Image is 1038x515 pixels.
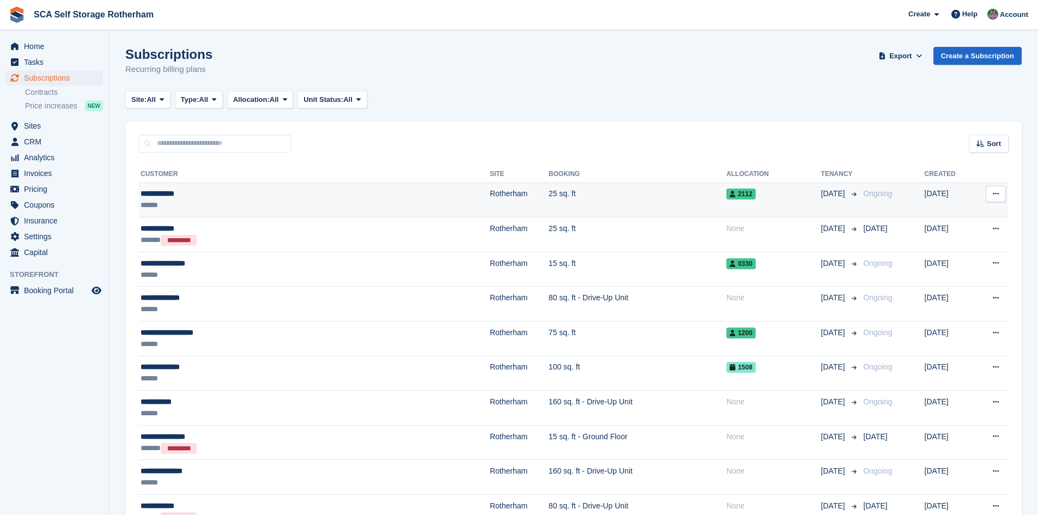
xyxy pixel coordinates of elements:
span: [DATE] [864,224,888,233]
span: Subscriptions [24,70,89,86]
span: Storefront [10,269,108,280]
span: Insurance [24,213,89,228]
h1: Subscriptions [125,47,213,62]
span: Booking Portal [24,283,89,298]
span: Capital [24,245,89,260]
span: All [147,94,156,105]
td: [DATE] [925,252,973,287]
span: Type: [181,94,199,105]
span: Home [24,39,89,54]
span: [DATE] [821,258,847,269]
span: [DATE] [821,188,847,199]
span: [DATE] [821,327,847,338]
span: Sites [24,118,89,134]
td: Rotherham [490,460,549,495]
span: Invoices [24,166,89,181]
td: 100 sq. ft [549,356,726,391]
span: Ongoing [864,293,893,302]
td: Rotherham [490,322,549,356]
td: 25 sq. ft [549,183,726,217]
a: menu [5,213,103,228]
span: Create [908,9,930,20]
span: [DATE] [821,361,847,373]
td: 15 sq. ft - Ground Floor [549,425,726,460]
span: Tasks [24,54,89,70]
span: [DATE] [821,500,847,512]
span: 2112 [726,189,756,199]
a: Preview store [90,284,103,297]
a: menu [5,181,103,197]
span: Site: [131,94,147,105]
td: 160 sq. ft - Drive-Up Unit [549,460,726,495]
span: Unit Status: [303,94,343,105]
td: [DATE] [925,425,973,460]
a: menu [5,166,103,181]
td: Rotherham [490,425,549,460]
a: Contracts [25,87,103,98]
span: 1508 [726,362,756,373]
span: [DATE] [864,432,888,441]
div: None [726,500,821,512]
td: 80 sq. ft - Drive-Up Unit [549,287,726,322]
a: menu [5,197,103,213]
a: menu [5,118,103,134]
td: Rotherham [490,217,549,252]
span: Ongoing [864,259,893,268]
td: [DATE] [925,217,973,252]
span: Ongoing [864,362,893,371]
a: menu [5,70,103,86]
td: Rotherham [490,183,549,217]
div: NEW [85,100,103,111]
span: Ongoing [864,189,893,198]
span: [DATE] [821,223,847,234]
td: 15 sq. ft [549,252,726,287]
span: CRM [24,134,89,149]
td: 25 sq. ft [549,217,726,252]
td: [DATE] [925,391,973,426]
td: [DATE] [925,183,973,217]
span: Ongoing [864,466,893,475]
span: Sort [987,138,1001,149]
span: [DATE] [821,431,847,443]
th: Booking [549,166,726,183]
span: [DATE] [821,396,847,408]
div: None [726,465,821,477]
th: Customer [138,166,490,183]
span: All [343,94,353,105]
button: Unit Status: All [298,91,367,109]
img: stora-icon-8386f47178a22dfd0bd8f6a31ec36ba5ce8667c1dd55bd0f319d3a0aa187defe.svg [9,7,25,23]
td: 160 sq. ft - Drive-Up Unit [549,391,726,426]
span: Account [1000,9,1028,20]
div: None [726,223,821,234]
a: menu [5,150,103,165]
td: Rotherham [490,356,549,391]
td: [DATE] [925,356,973,391]
button: Export [877,47,925,65]
td: 75 sq. ft [549,322,726,356]
span: Price increases [25,101,77,111]
th: Site [490,166,549,183]
td: Rotherham [490,287,549,322]
span: Export [889,51,912,62]
span: Analytics [24,150,89,165]
span: Ongoing [864,328,893,337]
td: Rotherham [490,391,549,426]
span: Settings [24,229,89,244]
a: menu [5,229,103,244]
button: Type: All [175,91,223,109]
a: menu [5,54,103,70]
td: Rotherham [490,252,549,287]
span: Pricing [24,181,89,197]
span: [DATE] [821,465,847,477]
td: [DATE] [925,322,973,356]
span: [DATE] [864,501,888,510]
th: Created [925,166,973,183]
td: [DATE] [925,460,973,495]
span: Allocation: [233,94,270,105]
a: menu [5,283,103,298]
a: Price increases NEW [25,100,103,112]
span: 1200 [726,328,756,338]
span: Ongoing [864,397,893,406]
span: All [199,94,208,105]
th: Tenancy [821,166,859,183]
